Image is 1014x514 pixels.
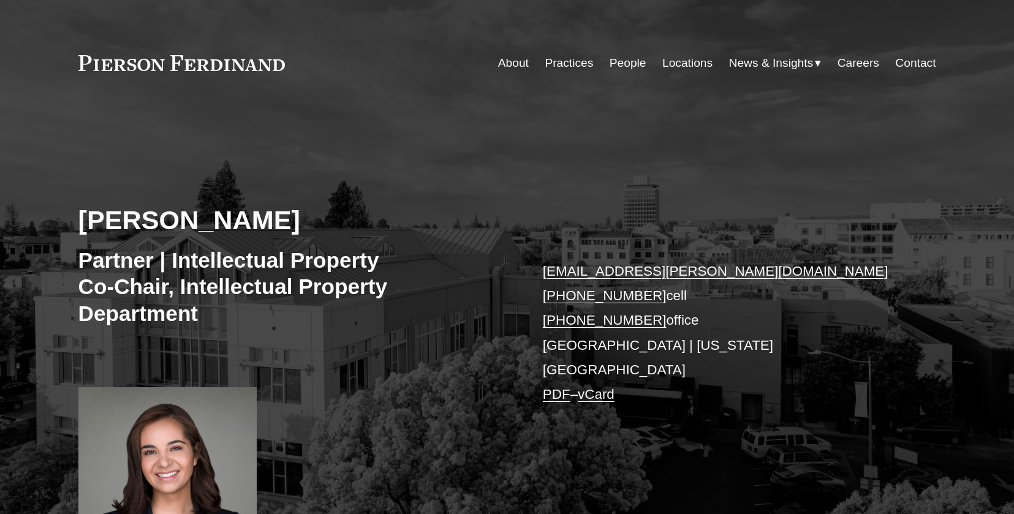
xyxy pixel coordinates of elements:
a: About [498,51,529,75]
a: PDF [543,387,570,402]
a: Contact [895,51,936,75]
h2: [PERSON_NAME] [78,204,507,236]
a: [EMAIL_ADDRESS][PERSON_NAME][DOMAIN_NAME] [543,263,888,279]
a: People [610,51,646,75]
h3: Partner | Intellectual Property Co-Chair, Intellectual Property Department [78,247,507,327]
a: folder dropdown [729,51,822,75]
a: Careers [838,51,879,75]
p: cell office [GEOGRAPHIC_DATA] | [US_STATE][GEOGRAPHIC_DATA] – [543,259,900,407]
a: vCard [578,387,615,402]
a: [PHONE_NUMBER] [543,312,667,328]
a: [PHONE_NUMBER] [543,288,667,303]
a: Locations [662,51,713,75]
a: Practices [545,51,593,75]
span: News & Insights [729,53,814,74]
